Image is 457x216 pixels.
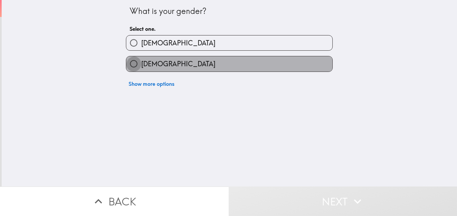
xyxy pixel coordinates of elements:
[126,77,177,90] button: Show more options
[130,6,329,17] div: What is your gender?
[141,38,215,48] span: [DEMOGRAPHIC_DATA]
[130,25,329,32] h6: Select one.
[126,56,332,71] button: [DEMOGRAPHIC_DATA]
[126,35,332,50] button: [DEMOGRAPHIC_DATA]
[141,59,215,69] span: [DEMOGRAPHIC_DATA]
